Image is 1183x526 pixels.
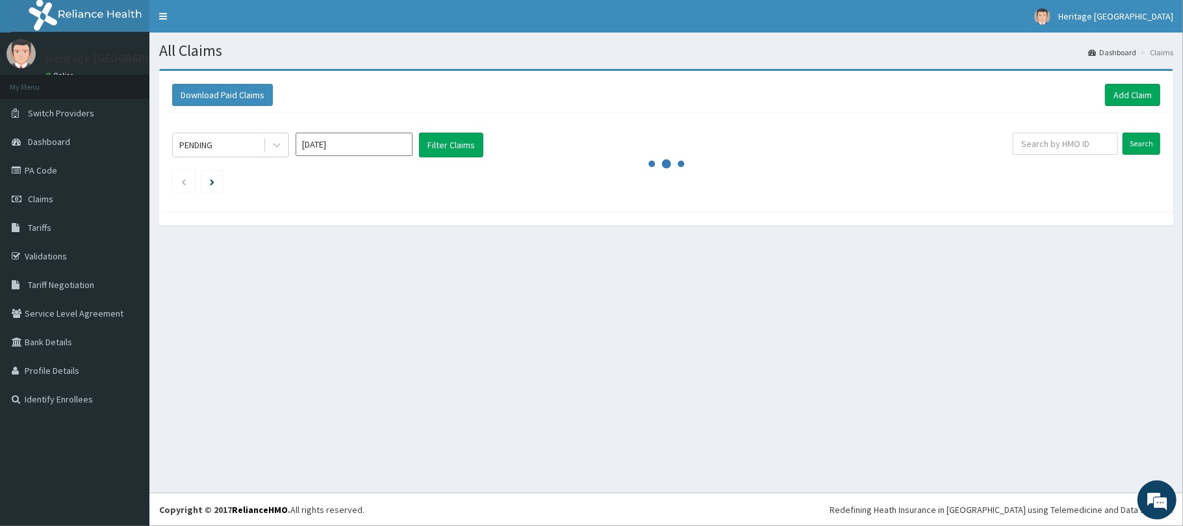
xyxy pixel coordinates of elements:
[28,136,70,148] span: Dashboard
[28,193,53,205] span: Claims
[6,355,248,401] textarea: Type your message and hit 'Enter'
[232,504,288,516] a: RelianceHMO
[647,144,686,183] svg: audio-loading
[159,42,1173,59] h1: All Claims
[181,176,186,187] a: Previous page
[68,73,218,90] div: Chat with us now
[1123,133,1160,155] input: Search
[45,53,200,64] p: Heritage [GEOGRAPHIC_DATA]
[1138,47,1173,58] li: Claims
[210,176,214,187] a: Next page
[1088,47,1136,58] a: Dashboard
[296,133,413,156] input: Select Month and Year
[159,504,290,516] strong: Copyright © 2017 .
[830,503,1173,516] div: Redefining Heath Insurance in [GEOGRAPHIC_DATA] using Telemedicine and Data Science!
[28,107,94,119] span: Switch Providers
[75,164,179,295] span: We're online!
[28,279,94,291] span: Tariff Negotiation
[172,84,273,106] button: Download Paid Claims
[213,7,244,38] div: Minimize live chat window
[149,493,1183,526] footer: All rights reserved.
[6,39,36,68] img: User Image
[45,71,77,80] a: Online
[1058,10,1173,22] span: Heritage [GEOGRAPHIC_DATA]
[1034,8,1050,25] img: User Image
[1013,133,1118,155] input: Search by HMO ID
[28,222,51,233] span: Tariffs
[24,65,53,98] img: d_794563401_company_1708531726252_794563401
[419,133,483,157] button: Filter Claims
[179,138,212,151] div: PENDING
[1105,84,1160,106] a: Add Claim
